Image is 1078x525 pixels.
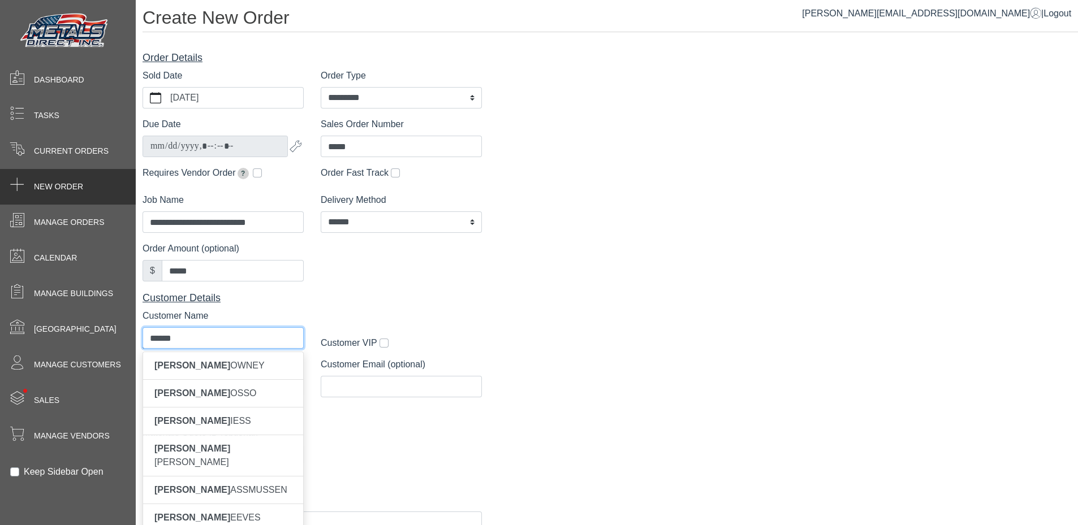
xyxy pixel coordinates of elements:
div: Materials Details [143,406,482,422]
span: [PERSON_NAME] [154,416,230,426]
label: Keep Sidebar Open [24,465,104,479]
span: IESS [154,416,251,426]
span: EEVES [154,513,261,522]
a: [PERSON_NAME][EMAIL_ADDRESS][DOMAIN_NAME] [802,8,1041,18]
span: Extends due date by 2 weeks for pickup orders [238,168,249,179]
svg: calendar [150,92,161,103]
span: Manage Buildings [34,288,113,300]
div: Customer Details [143,290,482,306]
span: Current Orders [34,145,109,157]
label: Customer Email (optional) [321,358,425,371]
span: OWNEY [154,361,265,370]
span: Dashboard [34,74,84,86]
label: Sales Order Number [321,118,404,131]
span: Manage Vendors [34,430,110,442]
span: Manage Customers [34,359,121,371]
label: Sold Date [143,69,182,83]
span: OSSO [154,388,256,398]
div: $ [143,260,162,281]
button: calendar [143,88,168,108]
span: [PERSON_NAME] [154,388,230,398]
span: Tasks [34,110,59,122]
label: Job Name [143,193,184,207]
label: Order Type [321,69,366,83]
span: Manage Orders [34,216,104,228]
label: Order Fast Track [321,166,389,180]
span: New Order [34,181,83,193]
label: Customer VIP [321,336,377,350]
label: Order Amount (optional) [143,242,239,255]
span: [PERSON_NAME] [154,444,230,453]
div: Site Address [143,475,482,490]
span: Sales [34,394,59,406]
label: Customer Name [143,309,208,323]
h1: Create New Order [143,7,1078,32]
span: [PERSON_NAME] [154,361,230,370]
span: ASSMUSSEN [154,485,287,494]
div: | [802,7,1071,20]
span: [PERSON_NAME] [154,444,230,467]
span: Logout [1043,8,1071,18]
div: Order Details [143,50,482,66]
span: Calendar [34,252,77,264]
span: [PERSON_NAME] [154,485,230,494]
span: [PERSON_NAME] [154,513,230,522]
img: Metals Direct Inc Logo [17,10,113,52]
label: Due Date [143,118,181,131]
span: • [11,372,40,409]
label: Delivery Method [321,193,386,207]
label: Requires Vendor Order [143,166,251,180]
label: [DATE] [168,88,303,108]
span: [GEOGRAPHIC_DATA] [34,323,117,335]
